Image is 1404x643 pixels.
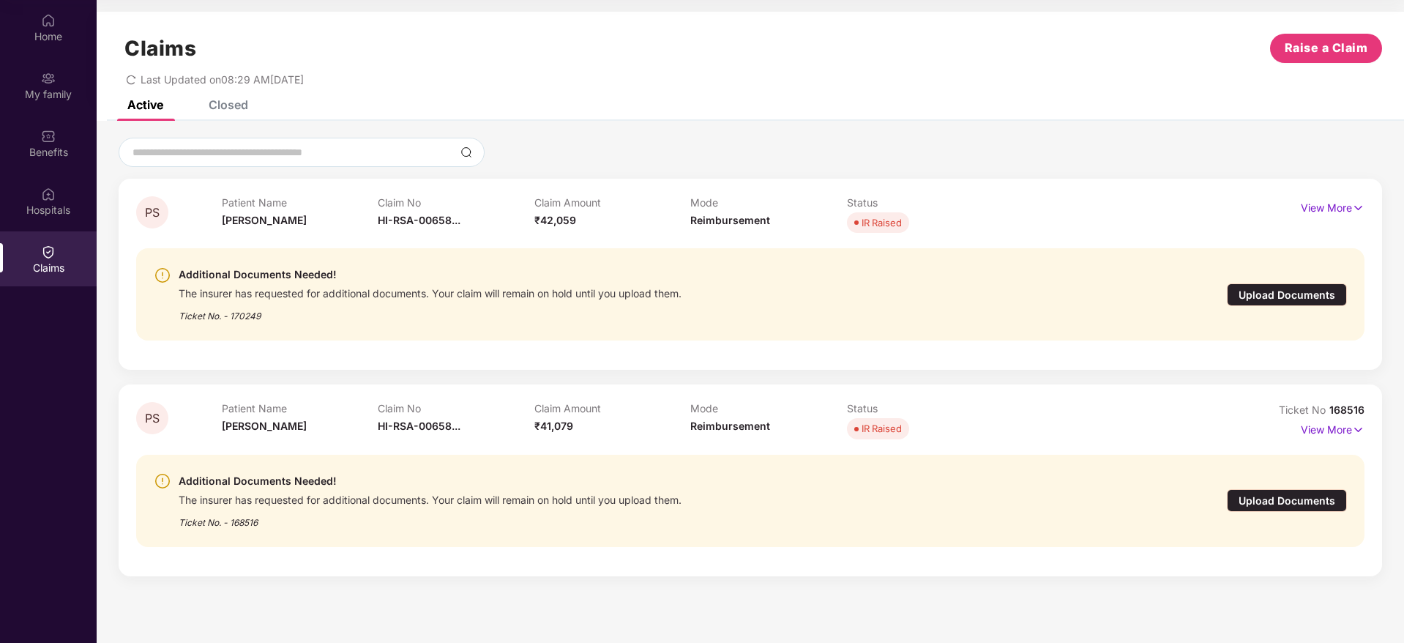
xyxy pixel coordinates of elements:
span: Reimbursement [690,420,770,432]
p: Claim No [378,196,534,209]
div: The insurer has requested for additional documents. Your claim will remain on hold until you uplo... [179,283,682,300]
img: svg+xml;base64,PHN2ZyBpZD0iV2FybmluZ18tXzI0eDI0IiBkYXRhLW5hbWU9Ildhcm5pbmcgLSAyNHgyNCIgeG1sbnM9Im... [154,267,171,284]
span: HI-RSA-00658... [378,214,460,226]
span: PS [145,207,160,219]
img: svg+xml;base64,PHN2ZyBpZD0iU2VhcmNoLTMyeDMyIiB4bWxucz0iaHR0cDovL3d3dy53My5vcmcvMjAwMC9zdmciIHdpZH... [460,146,472,158]
span: 168516 [1329,404,1364,416]
p: Patient Name [222,196,378,209]
div: Active [127,97,163,112]
div: Upload Documents [1227,283,1347,306]
img: svg+xml;base64,PHN2ZyB3aWR0aD0iMjAiIGhlaWdodD0iMjAiIHZpZXdCb3g9IjAgMCAyMCAyMCIgZmlsbD0ibm9uZSIgeG... [41,71,56,86]
p: Mode [690,196,847,209]
h1: Claims [124,36,196,61]
div: IR Raised [862,421,902,436]
button: Raise a Claim [1270,34,1382,63]
span: Raise a Claim [1285,39,1368,57]
img: svg+xml;base64,PHN2ZyBpZD0iSG9zcGl0YWxzIiB4bWxucz0iaHR0cDovL3d3dy53My5vcmcvMjAwMC9zdmciIHdpZHRoPS... [41,187,56,201]
div: Additional Documents Needed! [179,266,682,283]
p: Claim No [378,402,534,415]
span: [PERSON_NAME] [222,420,307,432]
p: Mode [690,402,847,415]
img: svg+xml;base64,PHN2ZyB4bWxucz0iaHR0cDovL3d3dy53My5vcmcvMjAwMC9zdmciIHdpZHRoPSIxNyIgaGVpZ2h0PSIxNy... [1352,422,1364,438]
img: svg+xml;base64,PHN2ZyBpZD0iSG9tZSIgeG1sbnM9Imh0dHA6Ly93d3cudzMub3JnLzIwMDAvc3ZnIiB3aWR0aD0iMjAiIG... [41,13,56,28]
div: Ticket No. - 168516 [179,507,682,529]
span: ₹41,079 [534,420,573,432]
p: Claim Amount [534,196,691,209]
div: Closed [209,97,248,112]
div: Upload Documents [1227,489,1347,512]
p: Status [847,402,1004,415]
p: View More [1301,196,1364,216]
img: svg+xml;base64,PHN2ZyBpZD0iQmVuZWZpdHMiIHhtbG5zPSJodHRwOi8vd3d3LnczLm9yZy8yMDAwL3N2ZyIgd2lkdGg9Ij... [41,129,56,144]
div: Ticket No. - 170249 [179,300,682,323]
img: svg+xml;base64,PHN2ZyB4bWxucz0iaHR0cDovL3d3dy53My5vcmcvMjAwMC9zdmciIHdpZHRoPSIxNyIgaGVpZ2h0PSIxNy... [1352,200,1364,216]
p: Patient Name [222,402,378,415]
span: PS [145,412,160,425]
span: HI-RSA-00658... [378,420,460,432]
span: ₹42,059 [534,214,576,226]
p: Claim Amount [534,402,691,415]
img: svg+xml;base64,PHN2ZyBpZD0iQ2xhaW0iIHhtbG5zPSJodHRwOi8vd3d3LnczLm9yZy8yMDAwL3N2ZyIgd2lkdGg9IjIwIi... [41,245,56,259]
span: Ticket No [1279,404,1329,416]
div: Additional Documents Needed! [179,472,682,490]
img: svg+xml;base64,PHN2ZyBpZD0iV2FybmluZ18tXzI0eDI0IiBkYXRhLW5hbWU9Ildhcm5pbmcgLSAyNHgyNCIgeG1sbnM9Im... [154,472,171,490]
p: View More [1301,418,1364,438]
span: redo [126,73,136,86]
div: IR Raised [862,215,902,230]
span: Reimbursement [690,214,770,226]
div: The insurer has requested for additional documents. Your claim will remain on hold until you uplo... [179,490,682,507]
span: Last Updated on 08:29 AM[DATE] [141,73,304,86]
p: Status [847,196,1004,209]
span: [PERSON_NAME] [222,214,307,226]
